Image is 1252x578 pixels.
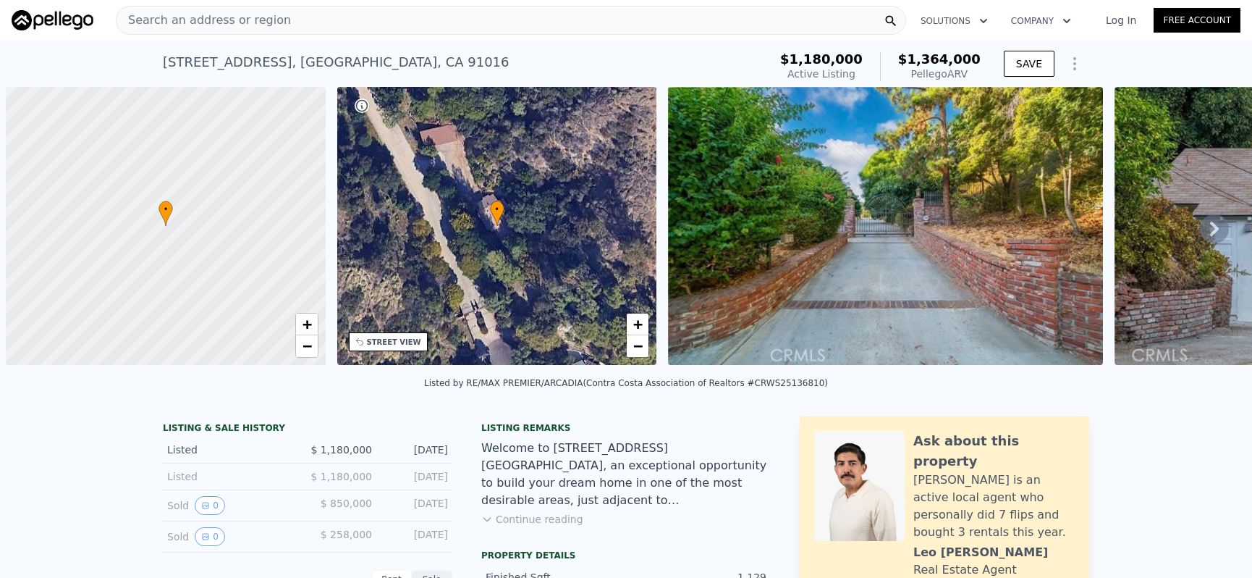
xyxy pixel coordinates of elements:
span: + [302,315,311,333]
span: Active Listing [787,68,855,80]
div: LISTING & SALE HISTORY [163,422,452,437]
div: Pellego ARV [898,67,981,81]
button: Solutions [909,8,999,34]
div: Sold [167,527,296,546]
button: Company [999,8,1083,34]
img: Sale: 166794652 Parcel: 45532813 [668,87,1103,365]
span: • [158,203,173,216]
div: STREET VIEW [367,337,421,348]
button: View historical data [195,496,225,515]
img: Pellego [12,10,93,30]
button: View historical data [195,527,225,546]
a: Zoom out [296,335,318,357]
span: $1,364,000 [898,51,981,67]
span: + [633,315,643,333]
a: Zoom in [296,314,318,335]
button: Show Options [1060,49,1089,78]
a: Log In [1088,13,1154,28]
button: Continue reading [481,512,583,527]
a: Free Account [1154,8,1240,33]
span: $ 850,000 [321,498,372,509]
div: Leo [PERSON_NAME] [913,544,1048,561]
div: [DATE] [384,443,448,457]
span: $ 258,000 [321,529,372,540]
div: Welcome to [STREET_ADDRESS][GEOGRAPHIC_DATA], an exceptional opportunity to build your dream home... [481,440,771,509]
div: Sold [167,496,296,515]
span: − [633,337,643,355]
div: Listed [167,443,296,457]
div: Listing remarks [481,422,771,434]
div: • [490,201,504,226]
span: $ 1,180,000 [310,471,372,482]
div: Property details [481,550,771,561]
div: [DATE] [384,527,448,546]
div: Listed [167,469,296,484]
span: − [302,337,311,355]
a: Zoom in [627,314,648,335]
div: [PERSON_NAME] is an active local agent who personally did 7 flips and bought 3 rentals this year. [913,472,1075,541]
a: Zoom out [627,335,648,357]
div: [STREET_ADDRESS] , [GEOGRAPHIC_DATA] , CA 91016 [163,52,509,72]
div: [DATE] [384,496,448,515]
div: [DATE] [384,469,448,484]
div: Ask about this property [913,431,1075,472]
div: Listed by RE/MAX PREMIER/ARCADIA (Contra Costa Association of Realtors #CRWS25136810) [424,378,828,388]
span: $ 1,180,000 [310,444,372,456]
span: Search an address or region [117,12,291,29]
span: • [490,203,504,216]
div: • [158,201,173,226]
button: SAVE [1004,51,1054,77]
span: $1,180,000 [780,51,863,67]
